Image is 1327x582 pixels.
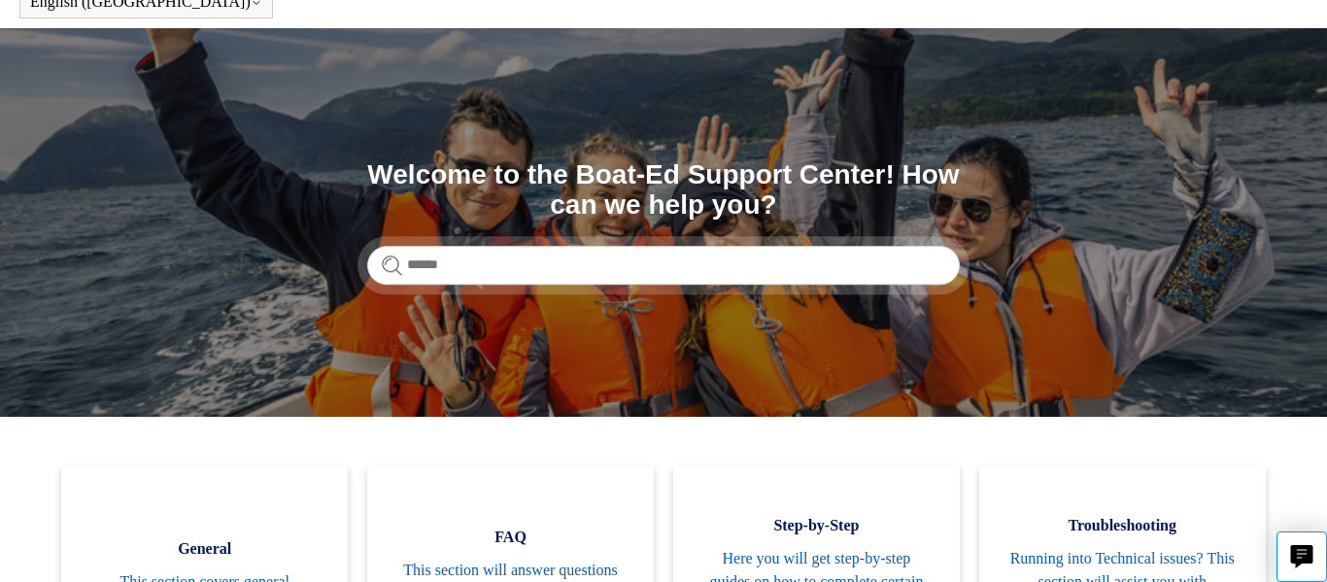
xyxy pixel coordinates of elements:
[367,246,960,285] input: Search
[396,526,625,549] span: FAQ
[1008,514,1237,537] span: Troubleshooting
[90,537,319,561] span: General
[1276,531,1327,582] button: Live chat
[702,514,931,537] span: Step-by-Step
[367,160,960,221] h1: Welcome to the Boat-Ed Support Center! How can we help you?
